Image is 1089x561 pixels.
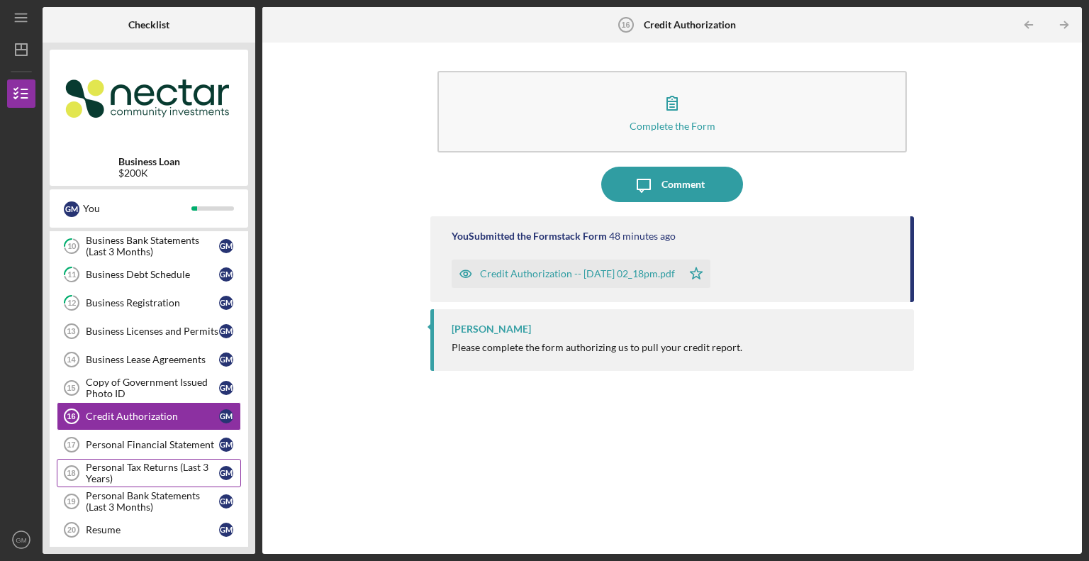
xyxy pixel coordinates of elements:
div: Business Licenses and Permits [86,326,219,337]
a: 11Business Debt ScheduleGM [57,260,241,289]
button: Credit Authorization -- [DATE] 02_18pm.pdf [452,260,710,288]
tspan: 13 [67,327,75,335]
div: Credit Authorization [86,411,219,422]
div: Resume [86,524,219,535]
tspan: 14 [67,355,76,364]
tspan: 12 [67,299,76,308]
b: Checklist [128,19,169,30]
a: 15Copy of Government Issued Photo IDGM [57,374,241,402]
div: Business Debt Schedule [86,269,219,280]
tspan: 11 [67,270,76,279]
time: 2025-08-23 18:18 [609,230,676,242]
div: $200K [118,167,180,179]
tspan: 16 [67,412,75,421]
button: Complete the Form [437,71,907,152]
div: G M [64,201,79,217]
a: 12Business RegistrationGM [57,289,241,317]
div: Personal Financial Statement [86,439,219,450]
div: You Submitted the Formstack Form [452,230,607,242]
div: G M [219,324,233,338]
a: 13Business Licenses and PermitsGM [57,317,241,345]
tspan: 16 [621,21,630,29]
div: G M [219,352,233,367]
tspan: 10 [67,242,77,251]
div: G M [219,381,233,395]
tspan: 20 [67,526,76,534]
a: 10Business Bank Statements (Last 3 Months)GM [57,232,241,260]
b: Credit Authorization [644,19,736,30]
tspan: 15 [67,384,75,392]
div: G M [219,296,233,310]
div: G M [219,409,233,423]
div: G M [219,239,233,253]
div: Business Registration [86,297,219,309]
a: 17Personal Financial StatementGM [57,431,241,459]
div: G M [219,267,233,282]
a: 16Credit AuthorizationGM [57,402,241,431]
div: Complete the Form [630,121,715,131]
div: Credit Authorization -- [DATE] 02_18pm.pdf [480,268,675,279]
a: 20ResumeGM [57,516,241,544]
div: G M [219,466,233,480]
div: G M [219,494,233,509]
tspan: 17 [67,440,75,449]
a: 19Personal Bank Statements (Last 3 Months)GM [57,487,241,516]
button: Comment [601,167,743,202]
b: Business Loan [118,156,180,167]
div: Comment [661,167,705,202]
div: G M [219,523,233,537]
div: Please complete the form authorizing us to pull your credit report. [452,342,742,353]
div: Business Lease Agreements [86,354,219,365]
a: 14Business Lease AgreementsGM [57,345,241,374]
div: [PERSON_NAME] [452,323,531,335]
div: Copy of Government Issued Photo ID [86,377,219,399]
div: Personal Tax Returns (Last 3 Years) [86,462,219,484]
img: Product logo [50,57,248,142]
tspan: 18 [67,469,75,477]
div: You [83,196,191,221]
div: Personal Bank Statements (Last 3 Months) [86,490,219,513]
tspan: 19 [67,497,75,506]
div: G M [219,438,233,452]
div: Business Bank Statements (Last 3 Months) [86,235,219,257]
a: 18Personal Tax Returns (Last 3 Years)GM [57,459,241,487]
text: GM [16,536,26,544]
button: GM [7,526,35,554]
